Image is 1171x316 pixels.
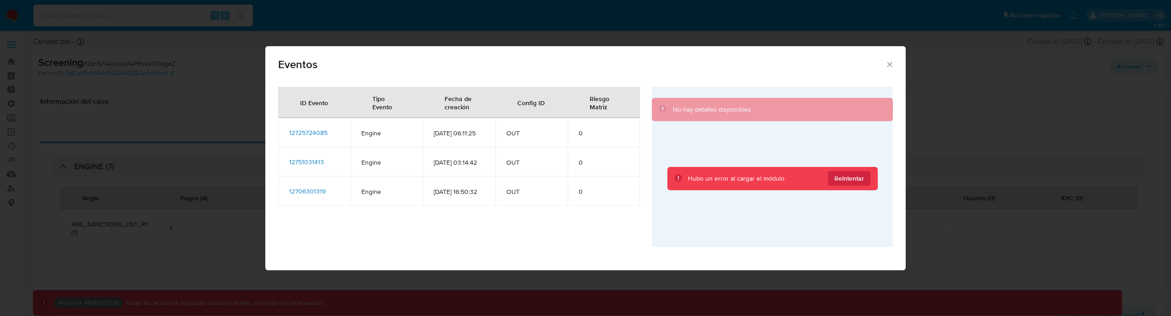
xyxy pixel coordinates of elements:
button: Cerrar [885,60,893,68]
div: Tipo Evento [361,87,412,118]
div: ID Evento [289,91,339,113]
span: OUT [506,187,557,196]
span: Engine [361,158,412,166]
span: 0 [579,187,629,196]
span: [DATE] 16:50:32 [434,187,484,196]
span: 12751031413 [289,157,324,166]
span: Engine [361,129,412,137]
span: [DATE] 06:11:25 [434,129,484,137]
div: Hubo un error al cargar el módulo [688,174,784,183]
span: 0 [579,129,629,137]
span: 12725724085 [289,128,328,137]
span: Eventos [278,59,885,70]
div: Config ID [506,91,556,113]
span: Engine [361,187,412,196]
span: [DATE] 03:14:42 [434,158,484,166]
span: 0 [579,158,629,166]
div: Riesgo Matriz [579,87,629,118]
div: Fecha de creación [434,87,484,118]
span: OUT [506,129,557,137]
span: 12706301319 [289,187,326,196]
span: OUT [506,158,557,166]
